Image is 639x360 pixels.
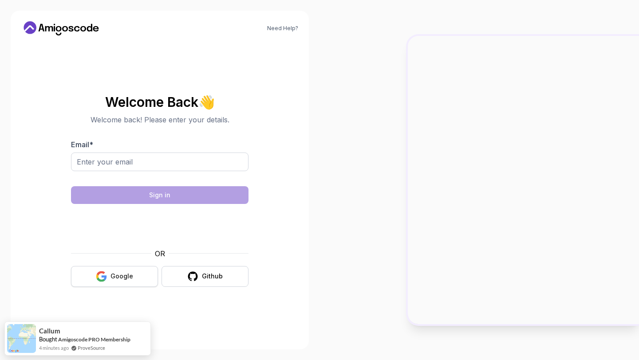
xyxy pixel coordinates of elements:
[162,266,248,287] button: Github
[71,266,158,287] button: Google
[71,186,248,204] button: Sign in
[267,25,298,32] a: Need Help?
[39,344,69,352] span: 4 minutes ago
[21,21,101,35] a: Home link
[149,191,170,200] div: Sign in
[71,140,93,149] label: Email *
[71,95,248,109] h2: Welcome Back
[155,248,165,259] p: OR
[71,153,248,171] input: Enter your email
[39,336,57,343] span: Bought
[58,336,130,343] a: Amigoscode PRO Membership
[408,36,639,324] img: Amigoscode Dashboard
[197,91,218,112] span: 👋
[7,324,36,353] img: provesource social proof notification image
[39,327,60,335] span: Callum
[93,209,227,243] iframe: Widget containing checkbox for hCaptcha security challenge
[110,272,133,281] div: Google
[202,272,223,281] div: Github
[78,344,105,352] a: ProveSource
[71,114,248,125] p: Welcome back! Please enter your details.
